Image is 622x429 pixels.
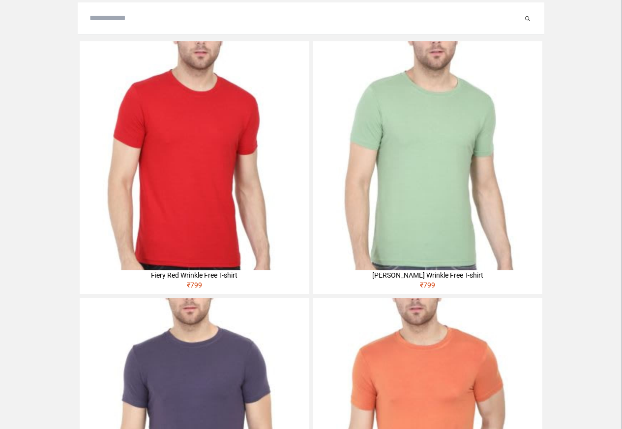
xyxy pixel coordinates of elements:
[80,280,309,294] div: ₹ 799
[523,12,533,24] button: Submit your search query.
[313,280,542,294] div: ₹ 799
[313,41,542,294] a: [PERSON_NAME] Wrinkle Free T-shirt₹799
[80,41,309,294] a: Fiery Red Wrinkle Free T-shirt₹799
[313,270,542,280] div: [PERSON_NAME] Wrinkle Free T-shirt
[80,270,309,280] div: Fiery Red Wrinkle Free T-shirt
[80,41,309,270] img: 4M6A2225-320x320.jpg
[313,41,542,270] img: 4M6A2211-320x320.jpg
